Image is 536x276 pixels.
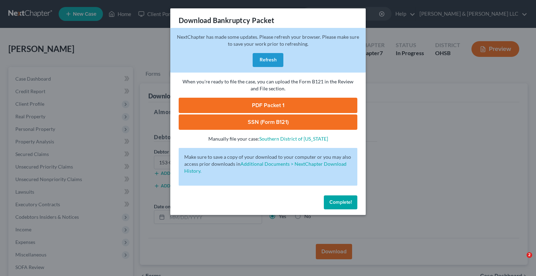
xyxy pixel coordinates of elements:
[179,98,357,113] a: PDF Packet 1
[184,161,347,174] a: Additional Documents > NextChapter Download History.
[324,195,357,209] button: Complete!
[179,78,357,92] p: When you're ready to file the case, you can upload the Form B121 in the Review and File section.
[527,252,532,258] span: 2
[259,136,328,142] a: Southern District of [US_STATE]
[179,15,274,25] h3: Download Bankruptcy Packet
[184,154,352,174] p: Make sure to save a copy of your download to your computer or you may also access prior downloads in
[177,34,359,47] span: NextChapter has made some updates. Please refresh your browser. Please make sure to save your wor...
[253,53,283,67] button: Refresh
[179,114,357,130] a: SSN (Form B121)
[179,135,357,142] p: Manually file your case:
[512,252,529,269] iframe: Intercom live chat
[329,199,352,205] span: Complete!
